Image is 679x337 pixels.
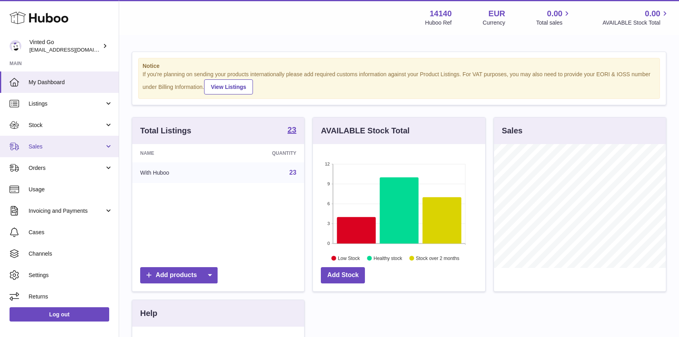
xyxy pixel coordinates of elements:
h3: Sales [502,125,523,136]
span: Invoicing and Payments [29,207,104,215]
div: Currency [483,19,505,27]
text: 0 [328,241,330,246]
span: Sales [29,143,104,150]
div: Huboo Ref [425,19,452,27]
strong: EUR [488,8,505,19]
span: Channels [29,250,113,258]
strong: 14140 [430,8,452,19]
a: Add Stock [321,267,365,283]
a: 0.00 Total sales [536,8,571,27]
a: View Listings [204,79,253,94]
td: With Huboo [132,162,223,183]
span: AVAILABLE Stock Total [602,19,669,27]
span: [EMAIL_ADDRESS][DOMAIN_NAME] [29,46,117,53]
img: giedre.bartusyte@vinted.com [10,40,21,52]
h3: Help [140,308,157,319]
text: Stock over 2 months [416,255,459,261]
span: Total sales [536,19,571,27]
div: Vinted Go [29,39,101,54]
a: Add products [140,267,218,283]
text: 12 [325,162,330,166]
div: If you're planning on sending your products internationally please add required customs informati... [143,71,656,94]
span: Usage [29,186,113,193]
th: Name [132,144,223,162]
h3: AVAILABLE Stock Total [321,125,409,136]
th: Quantity [223,144,305,162]
a: 23 [289,169,297,176]
text: Low Stock [338,255,360,261]
span: Settings [29,272,113,279]
strong: 23 [287,126,296,134]
span: Cases [29,229,113,236]
span: 0.00 [645,8,660,19]
text: Healthy stock [374,255,403,261]
a: 23 [287,126,296,135]
h3: Total Listings [140,125,191,136]
text: 3 [328,221,330,226]
text: 9 [328,181,330,186]
span: Stock [29,121,104,129]
a: Log out [10,307,109,322]
text: 6 [328,201,330,206]
span: Listings [29,100,104,108]
span: Orders [29,164,104,172]
strong: Notice [143,62,656,70]
span: My Dashboard [29,79,113,86]
span: 0.00 [547,8,563,19]
span: Returns [29,293,113,300]
a: 0.00 AVAILABLE Stock Total [602,8,669,27]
